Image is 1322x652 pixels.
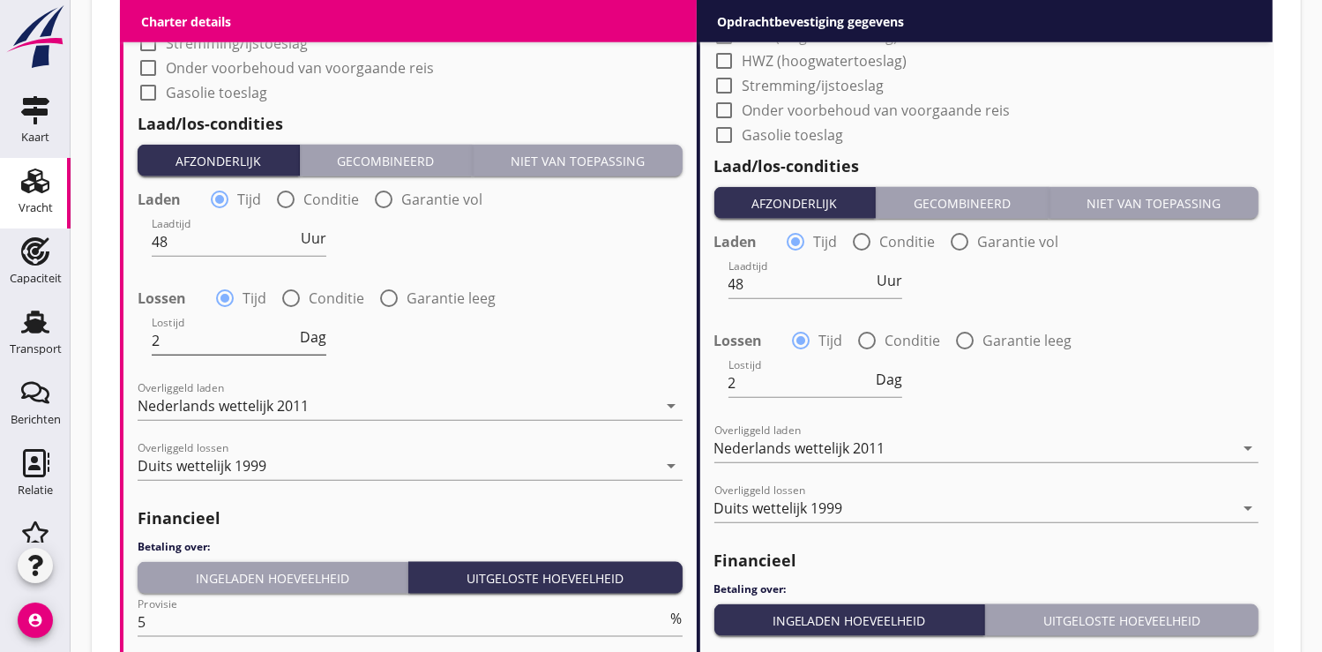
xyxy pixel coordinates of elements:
[883,194,1042,213] div: Gecombineerd
[243,289,266,307] label: Tijd
[743,77,885,94] label: Stremming/ijstoeslag
[714,332,763,349] strong: Lossen
[714,187,877,219] button: Afzonderlijk
[714,604,985,636] button: Ingeladen hoeveelheid
[300,145,474,176] button: Gecombineerd
[743,101,1011,119] label: Onder voorbehoud van voorgaande reis
[10,273,62,284] div: Capaciteit
[714,500,843,516] div: Duits wettelijk 1999
[138,145,300,176] button: Afzonderlijk
[152,326,296,355] input: Lostijd
[743,126,844,144] label: Gasolie toeslag
[138,608,668,636] input: Provisie
[473,145,683,176] button: Niet van toepassing
[138,112,683,136] h2: Laad/los-condities
[714,233,758,251] strong: Laden
[721,611,977,630] div: Ingeladen hoeveelheid
[138,562,408,594] button: Ingeladen hoeveelheid
[309,289,364,307] label: Conditie
[21,131,49,143] div: Kaart
[166,34,308,52] label: Stremming/ijstoeslag
[714,440,885,456] div: Nederlands wettelijk 2011
[152,228,297,256] input: Laadtijd
[743,27,899,45] label: KWZ (laagwatertoeslag)
[166,10,331,27] label: HWZ (hoogwatertoeslag)
[138,191,181,208] strong: Laden
[1237,438,1259,459] i: arrow_drop_down
[876,187,1049,219] button: Gecombineerd
[237,191,261,208] label: Tijd
[876,372,902,386] span: Dag
[1237,498,1259,519] i: arrow_drop_down
[18,484,53,496] div: Relatie
[983,332,1072,349] label: Garantie leeg
[303,191,359,208] label: Conditie
[166,84,267,101] label: Gasolie toeslag
[877,274,902,288] span: Uur
[978,233,1059,251] label: Garantie vol
[721,194,869,213] div: Afzonderlijk
[138,398,309,414] div: Nederlands wettelijk 2011
[300,330,326,344] span: Dag
[415,569,675,588] div: Uitgeloste hoeveelheid
[728,270,874,298] input: Laadtijd
[145,569,400,588] div: Ingeladen hoeveelheid
[992,611,1251,630] div: Uitgeloste hoeveelheid
[407,289,496,307] label: Garantie leeg
[880,233,936,251] label: Conditie
[301,231,326,245] span: Uur
[138,506,683,530] h2: Financieel
[4,4,67,70] img: logo-small.a267ee39.svg
[819,332,843,349] label: Tijd
[307,152,466,170] div: Gecombineerd
[714,549,1259,573] h2: Financieel
[814,233,838,251] label: Tijd
[138,539,683,555] h4: Betaling over:
[668,611,683,626] div: %
[408,562,682,594] button: Uitgeloste hoeveelheid
[19,202,53,214] div: Vracht
[885,332,941,349] label: Conditie
[480,152,676,170] div: Niet van toepassing
[1049,187,1259,219] button: Niet van toepassing
[714,154,1259,178] h2: Laad/los-condities
[166,59,434,77] label: Onder voorbehoud van voorgaande reis
[1057,194,1252,213] div: Niet van toepassing
[18,603,53,638] i: account_circle
[714,581,1259,597] h4: Betaling over:
[138,289,186,307] strong: Lossen
[728,369,873,397] input: Lostijd
[661,455,683,476] i: arrow_drop_down
[145,152,292,170] div: Afzonderlijk
[11,414,61,425] div: Berichten
[985,604,1259,636] button: Uitgeloste hoeveelheid
[10,343,62,355] div: Transport
[661,395,683,416] i: arrow_drop_down
[401,191,482,208] label: Garantie vol
[138,458,266,474] div: Duits wettelijk 1999
[743,52,907,70] label: HWZ (hoogwatertoeslag)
